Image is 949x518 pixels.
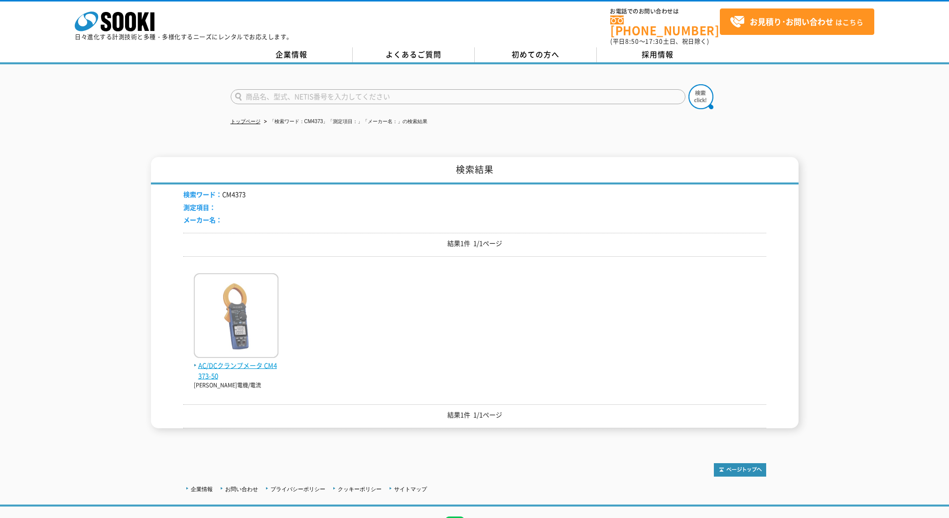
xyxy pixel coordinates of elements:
li: 「検索ワード：CM4373」「測定項目：」「メーカー名：」の検索結果 [262,117,428,127]
img: CM4373-50 [194,273,278,360]
a: トップページ [231,119,261,124]
p: 結果1件 1/1ページ [183,238,766,249]
a: 企業情報 [231,47,353,62]
a: 採用情報 [597,47,719,62]
p: 結果1件 1/1ページ [183,410,766,420]
p: [PERSON_NAME]電機/電流 [194,381,278,390]
span: メーカー名： [183,215,222,224]
span: 検索ワード： [183,189,222,199]
a: お問い合わせ [225,486,258,492]
span: (平日 ～ 土日、祝日除く) [610,37,709,46]
a: 初めての方へ [475,47,597,62]
h1: 検索結果 [151,157,799,184]
span: 8:50 [625,37,639,46]
img: トップページへ [714,463,766,477]
input: 商品名、型式、NETIS番号を入力してください [231,89,685,104]
span: 17:30 [645,37,663,46]
a: プライバシーポリシー [271,486,325,492]
span: お電話でのお問い合わせは [610,8,720,14]
span: 初めての方へ [512,49,559,60]
a: よくあるご質問 [353,47,475,62]
li: CM4373 [183,189,246,200]
p: 日々進化する計測技術と多種・多様化するニーズにレンタルでお応えします。 [75,34,293,40]
a: クッキーポリシー [338,486,382,492]
a: [PHONE_NUMBER] [610,15,720,36]
a: 企業情報 [191,486,213,492]
img: btn_search.png [688,84,713,109]
a: AC/DCクランプメータ CM4373-50 [194,350,278,381]
a: お見積り･お問い合わせはこちら [720,8,874,35]
span: はこちら [730,14,863,29]
span: 測定項目： [183,202,216,212]
strong: お見積り･お問い合わせ [750,15,833,27]
span: AC/DCクランプメータ CM4373-50 [194,360,278,381]
a: サイトマップ [394,486,427,492]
